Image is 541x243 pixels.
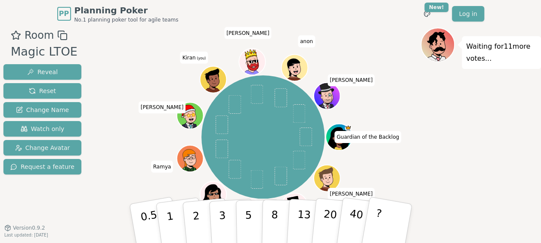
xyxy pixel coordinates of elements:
span: Room [25,28,54,43]
span: Planning Poker [74,4,179,16]
a: PPPlanning PokerNo.1 planning poker tool for agile teams [57,4,179,23]
span: Change Avatar [15,143,70,152]
button: Watch only [3,121,81,137]
button: Click to change your avatar [201,67,226,92]
span: Click to change your name [298,35,315,47]
span: No.1 planning poker tool for agile teams [74,16,179,23]
button: Add as favourite [11,28,21,43]
div: New! [424,3,449,12]
span: Version 0.9.2 [13,224,45,231]
span: Change Name [16,106,69,114]
span: Guardian of the Backlog is the host [345,125,351,131]
span: Click to change your name [180,52,208,64]
span: Watch only [21,125,65,133]
button: Change Name [3,102,81,118]
button: Reveal [3,64,81,80]
span: (you) [196,56,206,60]
span: Click to change your name [334,131,401,143]
p: Waiting for 11 more votes... [466,40,537,65]
span: Click to change your name [328,188,375,200]
button: Reset [3,83,81,99]
span: Click to change your name [328,74,375,86]
span: PP [59,9,69,19]
span: Reset [29,87,56,95]
div: Magic LTOE [11,43,77,61]
a: Log in [452,6,484,22]
span: Reveal [27,68,58,76]
span: Click to change your name [151,161,173,173]
button: Request a feature [3,159,81,174]
button: Version0.9.2 [4,224,45,231]
span: Last updated: [DATE] [4,233,48,237]
span: Click to change your name [139,101,186,113]
button: Change Avatar [3,140,81,156]
span: Request a feature [10,162,74,171]
button: New! [419,6,435,22]
span: Click to change your name [224,27,272,39]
